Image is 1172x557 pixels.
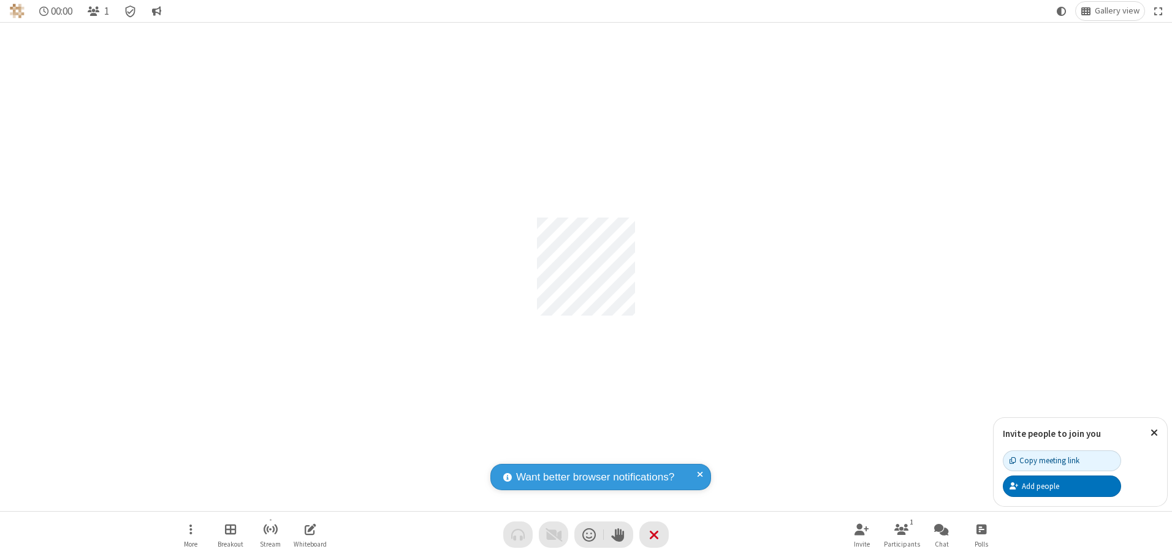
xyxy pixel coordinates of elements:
[1076,2,1144,20] button: Change layout
[119,2,142,20] div: Meeting details Encryption enabled
[34,2,78,20] div: Timer
[884,540,920,548] span: Participants
[1095,6,1140,16] span: Gallery view
[292,517,329,552] button: Open shared whiteboard
[503,521,533,548] button: Audio problem - check your Internet connection or call by phone
[1149,2,1168,20] button: Fullscreen
[252,517,289,552] button: Start streaming
[184,540,197,548] span: More
[104,6,109,17] span: 1
[843,517,880,552] button: Invite participants (Alt+I)
[1003,476,1121,496] button: Add people
[604,521,633,548] button: Raise hand
[218,540,243,548] span: Breakout
[82,2,114,20] button: Open participant list
[935,540,949,548] span: Chat
[516,469,674,485] span: Want better browser notifications?
[146,2,166,20] button: Conversation
[260,540,281,548] span: Stream
[907,517,917,528] div: 1
[963,517,1000,552] button: Open poll
[1003,428,1101,439] label: Invite people to join you
[10,4,25,18] img: QA Selenium DO NOT DELETE OR CHANGE
[639,521,669,548] button: End or leave meeting
[854,540,870,548] span: Invite
[1141,418,1167,448] button: Close popover
[1010,455,1079,466] div: Copy meeting link
[51,6,72,17] span: 00:00
[539,521,568,548] button: Video
[294,540,327,548] span: Whiteboard
[883,517,920,552] button: Open participant list
[1052,2,1071,20] button: Using system theme
[212,517,249,552] button: Manage Breakout Rooms
[172,517,209,552] button: Open menu
[574,521,604,548] button: Send a reaction
[1003,450,1121,471] button: Copy meeting link
[975,540,988,548] span: Polls
[923,517,960,552] button: Open chat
